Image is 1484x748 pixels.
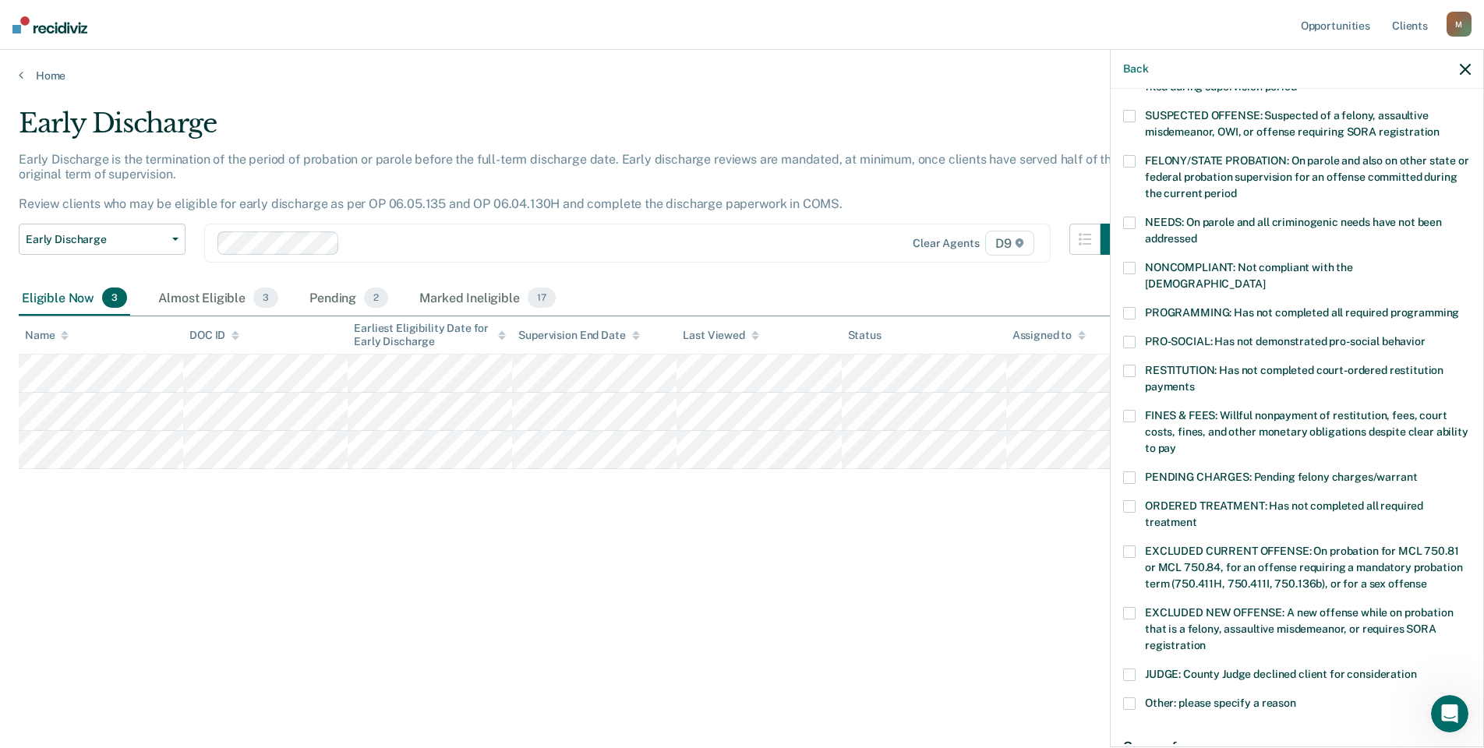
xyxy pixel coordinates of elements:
[1145,499,1423,528] span: ORDERED TREATMENT: Has not completed all required treatment
[1123,62,1148,76] button: Back
[518,329,639,342] div: Supervision End Date
[306,281,391,316] div: Pending
[1145,697,1296,709] span: Other: please specify a reason
[253,288,278,308] span: 3
[102,288,127,308] span: 3
[1145,216,1442,245] span: NEEDS: On parole and all criminogenic needs have not been addressed
[1145,154,1469,199] span: FELONY/STATE PROBATION: On parole and also on other state or federal probation supervision for an...
[354,322,506,348] div: Earliest Eligibility Date for Early Discharge
[416,281,558,316] div: Marked Ineligible
[1431,695,1468,732] iframe: Intercom live chat
[1145,606,1453,651] span: EXCLUDED NEW OFFENSE: A new offense while on probation that is a felony, assaultive misdemeanor, ...
[1012,329,1086,342] div: Assigned to
[1145,261,1353,290] span: NONCOMPLIANT: Not compliant with the [DEMOGRAPHIC_DATA]
[189,329,239,342] div: DOC ID
[1145,306,1459,319] span: PROGRAMMING: Has not completed all required programming
[913,237,979,250] div: Clear agents
[683,329,758,342] div: Last Viewed
[19,281,130,316] div: Eligible Now
[26,233,166,246] span: Early Discharge
[1145,668,1417,680] span: JUDGE: County Judge declined client for consideration
[155,281,281,316] div: Almost Eligible
[1145,335,1426,348] span: PRO-SOCIAL: Has not demonstrated pro-social behavior
[1145,64,1452,93] span: [MEDICAL_DATA] ORDER: [MEDICAL_DATA] prevention order filed during supervision period
[12,16,87,34] img: Recidiviz
[19,108,1132,152] div: Early Discharge
[1145,409,1468,454] span: FINES & FEES: Willful nonpayment of restitution, fees, court costs, fines, and other monetary obl...
[985,231,1034,256] span: D9
[19,69,1465,83] a: Home
[1447,12,1472,37] div: M
[19,152,1125,212] p: Early Discharge is the termination of the period of probation or parole before the full-term disc...
[1145,471,1417,483] span: PENDING CHARGES: Pending felony charges/warrant
[364,288,388,308] span: 2
[1145,545,1462,590] span: EXCLUDED CURRENT OFFENSE: On probation for MCL 750.81 or MCL 750.84, for an offense requiring a m...
[1145,364,1443,393] span: RESTITUTION: Has not completed court-ordered restitution payments
[25,329,69,342] div: Name
[528,288,556,308] span: 17
[848,329,882,342] div: Status
[1145,109,1440,138] span: SUSPECTED OFFENSE: Suspected of a felony, assaultive misdemeanor, OWI, or offense requiring SORA ...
